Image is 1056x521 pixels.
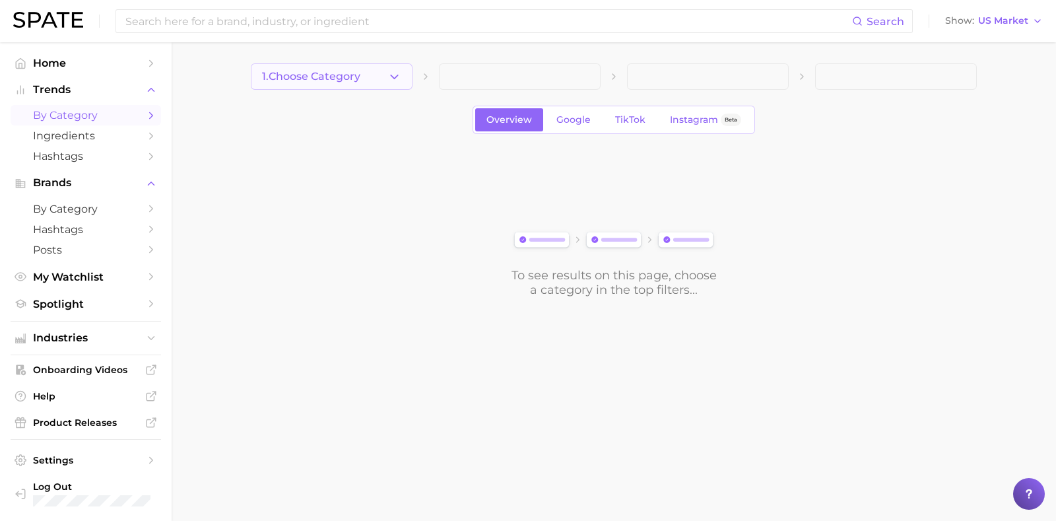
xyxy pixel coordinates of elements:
a: Hashtags [11,219,161,240]
span: Posts [33,244,139,256]
div: To see results on this page, choose a category in the top filters... [510,268,717,297]
a: Hashtags [11,146,161,166]
span: Industries [33,332,139,344]
a: Onboarding Videos [11,360,161,380]
span: Instagram [670,114,718,125]
span: Home [33,57,139,69]
span: Trends [33,84,139,96]
span: Brands [33,177,139,189]
span: TikTok [615,114,645,125]
a: Overview [475,108,543,131]
a: TikTok [604,108,657,131]
button: Industries [11,328,161,348]
span: Spotlight [33,298,139,310]
span: Google [556,114,591,125]
button: Brands [11,173,161,193]
a: Google [545,108,602,131]
span: Hashtags [33,150,139,162]
span: by Category [33,203,139,215]
a: Posts [11,240,161,260]
a: Help [11,386,161,406]
img: SPATE [13,12,83,28]
a: by Category [11,105,161,125]
input: Search here for a brand, industry, or ingredient [124,10,852,32]
a: Product Releases [11,413,161,433]
span: Settings [33,454,139,466]
span: Help [33,390,139,402]
span: Beta [725,114,737,125]
span: Product Releases [33,417,139,429]
a: Spotlight [11,294,161,314]
span: Search [867,15,904,28]
button: 1.Choose Category [251,63,412,90]
span: US Market [978,17,1028,24]
a: by Category [11,199,161,219]
a: Settings [11,450,161,470]
span: Log Out [33,481,157,493]
a: My Watchlist [11,267,161,287]
span: Hashtags [33,223,139,236]
a: Ingredients [11,125,161,146]
a: Home [11,53,161,73]
span: Ingredients [33,129,139,142]
span: My Watchlist [33,271,139,283]
a: Log out. Currently logged in with e-mail kpowell@soldejaneiro.com. [11,477,161,510]
img: svg%3e [510,229,717,252]
span: Overview [486,114,532,125]
span: 1. Choose Category [262,71,360,83]
a: InstagramBeta [659,108,752,131]
button: ShowUS Market [942,13,1046,30]
span: Show [945,17,974,24]
span: by Category [33,109,139,122]
span: Onboarding Videos [33,364,139,376]
button: Trends [11,80,161,100]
